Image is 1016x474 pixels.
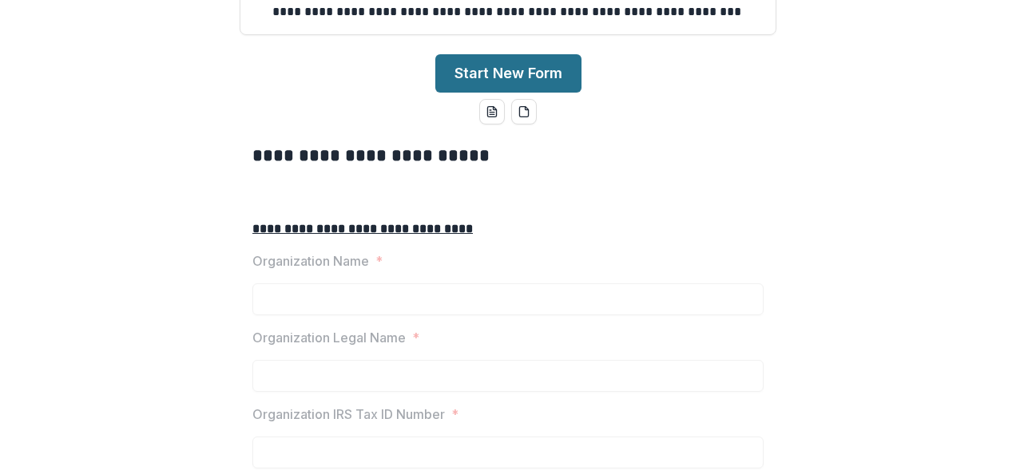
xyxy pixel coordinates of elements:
[252,251,369,271] p: Organization Name
[252,405,445,424] p: Organization IRS Tax ID Number
[479,99,505,124] button: word-download
[511,99,537,124] button: pdf-download
[252,328,406,347] p: Organization Legal Name
[435,54,581,93] button: Start New Form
